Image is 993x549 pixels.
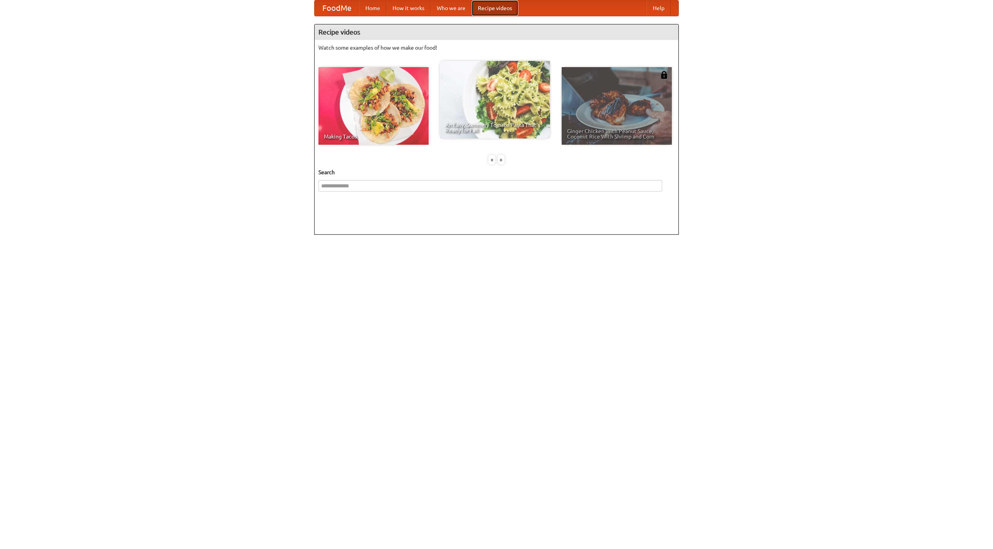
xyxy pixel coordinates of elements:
a: Recipe videos [472,0,518,16]
a: Making Tacos [318,67,429,145]
a: How it works [386,0,431,16]
a: Home [359,0,386,16]
a: Help [647,0,671,16]
img: 483408.png [660,71,668,79]
h5: Search [318,168,675,176]
a: An Easy, Summery Tomato Pasta That's Ready for Fall [440,61,550,139]
span: An Easy, Summery Tomato Pasta That's Ready for Fall [445,122,545,133]
div: » [498,155,505,165]
span: Making Tacos [324,134,423,139]
h4: Recipe videos [315,24,678,40]
a: Who we are [431,0,472,16]
div: « [488,155,495,165]
a: FoodMe [315,0,359,16]
p: Watch some examples of how we make our food! [318,44,675,52]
